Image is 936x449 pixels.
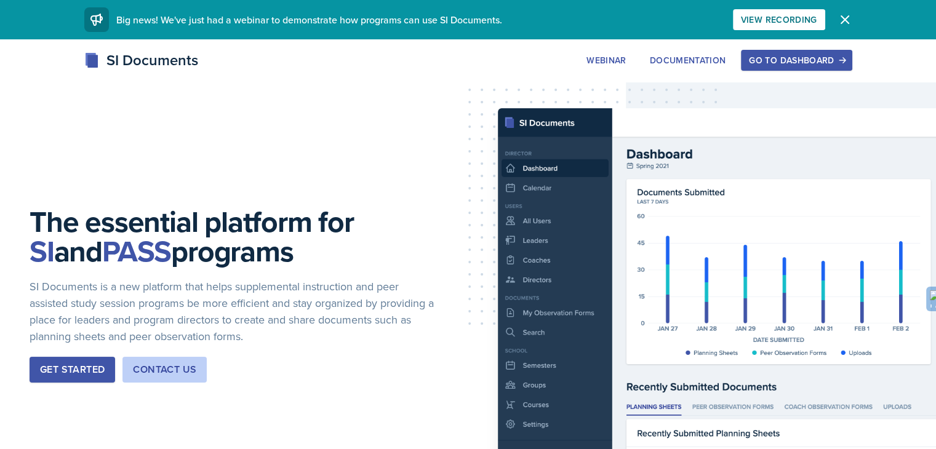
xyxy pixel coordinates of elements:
[40,362,105,377] div: Get Started
[30,357,115,383] button: Get Started
[642,50,734,71] button: Documentation
[116,13,502,26] span: Big news! We've just had a webinar to demonstrate how programs can use SI Documents.
[84,49,198,71] div: SI Documents
[578,50,634,71] button: Webinar
[586,55,626,65] div: Webinar
[133,362,196,377] div: Contact Us
[122,357,207,383] button: Contact Us
[733,9,825,30] button: View Recording
[650,55,726,65] div: Documentation
[741,15,817,25] div: View Recording
[749,55,844,65] div: Go to Dashboard
[741,50,852,71] button: Go to Dashboard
